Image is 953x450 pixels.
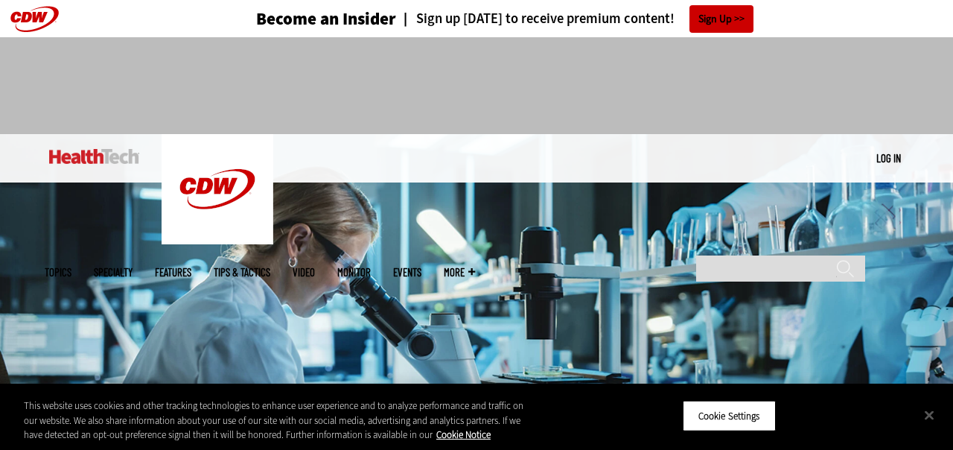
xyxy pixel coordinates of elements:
[205,52,748,119] iframe: advertisement
[94,267,133,278] span: Specialty
[256,10,396,28] h3: Become an Insider
[162,232,273,248] a: CDW
[436,428,491,441] a: More information about your privacy
[913,399,946,431] button: Close
[876,150,901,166] div: User menu
[876,151,901,165] a: Log in
[396,12,675,26] a: Sign up [DATE] to receive premium content!
[337,267,371,278] a: MonITor
[393,267,421,278] a: Events
[162,134,273,244] img: Home
[200,10,396,28] a: Become an Insider
[45,267,71,278] span: Topics
[293,267,315,278] a: Video
[214,267,270,278] a: Tips & Tactics
[683,400,776,431] button: Cookie Settings
[24,399,524,443] div: This website uses cookies and other tracking technologies to enhance user experience and to analy...
[49,149,139,164] img: Home
[444,267,475,278] span: More
[689,5,753,33] a: Sign Up
[155,267,191,278] a: Features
